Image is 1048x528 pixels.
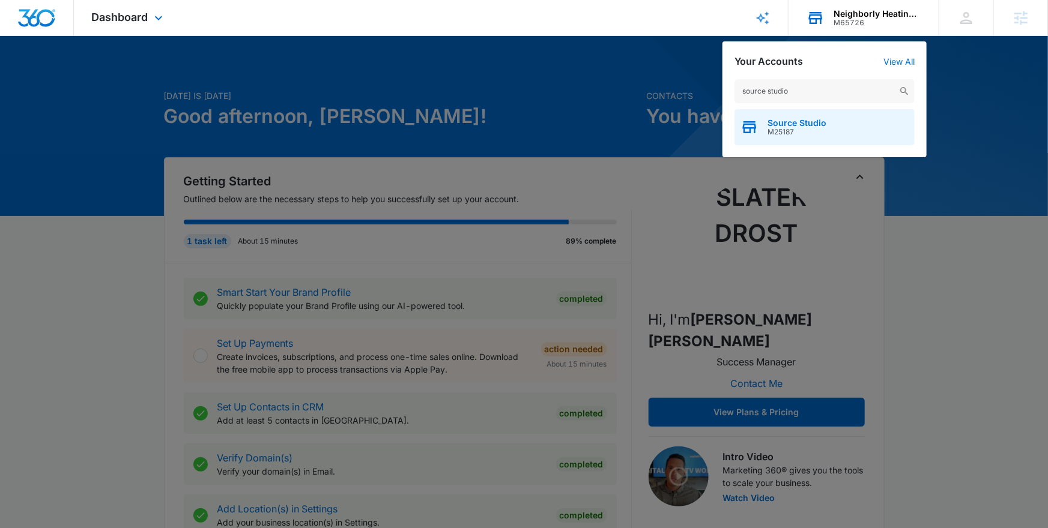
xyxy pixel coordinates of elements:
[834,19,921,27] div: account id
[768,128,826,136] span: M25187
[883,56,915,67] a: View All
[735,79,915,103] input: Search Accounts
[735,109,915,145] button: Source StudioM25187
[834,9,921,19] div: account name
[768,118,826,128] span: Source Studio
[735,56,803,67] h2: Your Accounts
[92,11,148,23] span: Dashboard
